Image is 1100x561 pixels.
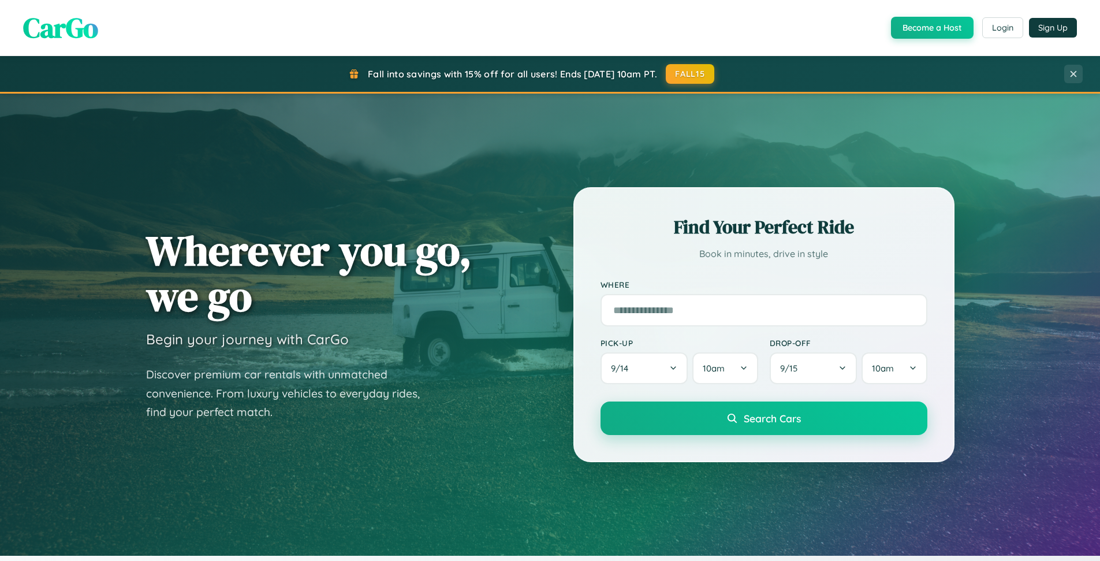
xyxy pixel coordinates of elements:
button: Search Cars [601,402,927,435]
span: 9 / 14 [611,363,634,374]
p: Book in minutes, drive in style [601,246,927,262]
button: Become a Host [891,17,974,39]
button: 9/15 [770,352,857,384]
h2: Find Your Perfect Ride [601,214,927,240]
h3: Begin your journey with CarGo [146,330,349,348]
span: Fall into savings with 15% off for all users! Ends [DATE] 10am PT. [368,68,657,80]
button: 10am [862,352,927,384]
span: CarGo [23,9,98,47]
button: 10am [692,352,758,384]
p: Discover premium car rentals with unmatched convenience. From luxury vehicles to everyday rides, ... [146,365,435,422]
span: Search Cars [744,412,801,425]
h1: Wherever you go, we go [146,228,472,319]
span: 10am [872,363,894,374]
button: Sign Up [1029,18,1077,38]
label: Pick-up [601,338,758,348]
button: 9/14 [601,352,688,384]
label: Drop-off [770,338,927,348]
button: FALL15 [666,64,714,84]
button: Login [982,17,1023,38]
span: 10am [703,363,725,374]
label: Where [601,280,927,289]
span: 9 / 15 [780,363,803,374]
